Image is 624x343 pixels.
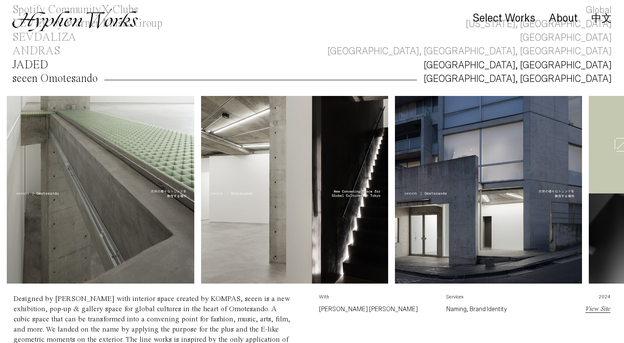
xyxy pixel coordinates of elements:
[473,12,535,24] div: Select Works
[446,294,560,304] p: Services
[12,8,137,31] img: Hyphen Works
[12,32,76,43] div: SEVDALIZA
[7,96,194,283] img: ZgtyB8t2UUcvBUcf_Cover-1.jpg
[319,294,433,304] p: With
[395,96,582,283] img: ZgtyZct2UUcvBUcp_mockup%EF%BC%BF04.jpg
[12,59,48,71] div: JADED
[574,294,610,304] p: 2024
[549,12,578,24] div: About
[585,306,610,312] a: View Site
[591,14,612,23] a: 中文
[201,96,388,283] img: ZgtyZst2UUcvBUcq_mockup%EF%BC%BF03-1.jpg
[424,72,612,86] div: [GEOGRAPHIC_DATA], [GEOGRAPHIC_DATA]
[424,59,612,72] div: [GEOGRAPHIC_DATA], [GEOGRAPHIC_DATA]
[327,45,612,58] div: [GEOGRAPHIC_DATA], [GEOGRAPHIC_DATA], [GEOGRAPHIC_DATA]
[319,304,433,314] p: [PERSON_NAME] [PERSON_NAME]
[473,14,535,23] a: Select Works
[549,14,578,23] a: About
[12,45,60,57] div: ANDRAS
[12,73,98,84] div: seeen Omotesando
[446,304,560,314] p: Naming, Brand Identity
